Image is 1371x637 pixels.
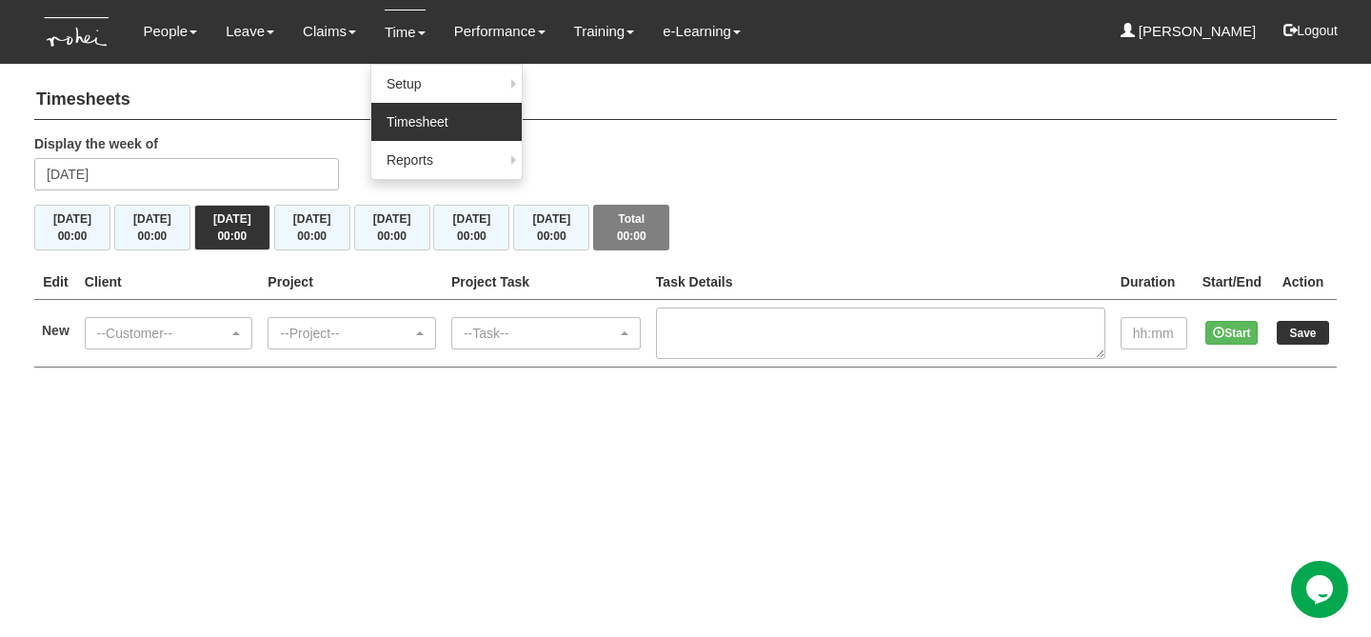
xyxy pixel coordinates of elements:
h4: Timesheets [34,81,1337,120]
a: Claims [303,10,356,53]
button: Start [1205,321,1258,345]
span: 00:00 [377,229,407,243]
a: Time [385,10,426,54]
th: Edit [34,265,77,300]
input: Save [1277,321,1329,345]
button: [DATE]00:00 [114,205,190,250]
span: 00:00 [138,229,168,243]
a: e-Learning [663,10,741,53]
a: Reports [371,141,522,179]
span: 00:00 [617,229,646,243]
a: Performance [454,10,546,53]
th: Action [1269,265,1337,300]
span: 00:00 [537,229,566,243]
span: 00:00 [58,229,88,243]
button: --Task-- [451,317,641,349]
label: Display the week of [34,134,158,153]
th: Project [260,265,444,300]
th: Duration [1113,265,1195,300]
th: Project Task [444,265,648,300]
button: [DATE]00:00 [194,205,270,250]
a: [PERSON_NAME] [1121,10,1257,53]
button: Total00:00 [593,205,669,250]
button: [DATE]00:00 [513,205,589,250]
th: Client [77,265,261,300]
span: 00:00 [217,229,247,243]
a: Setup [371,65,522,103]
a: People [143,10,197,53]
span: 00:00 [297,229,327,243]
button: --Project-- [268,317,436,349]
input: hh:mm [1121,317,1187,349]
th: Start/End [1195,265,1269,300]
th: Task Details [648,265,1113,300]
a: Training [574,10,635,53]
a: Timesheet [371,103,522,141]
div: Timesheet Week Summary [34,205,1337,250]
a: Leave [226,10,274,53]
div: --Task-- [464,324,617,343]
iframe: chat widget [1291,561,1352,618]
label: New [42,321,70,340]
button: [DATE]00:00 [274,205,350,250]
div: --Project-- [280,324,412,343]
span: 00:00 [457,229,487,243]
button: [DATE]00:00 [433,205,509,250]
button: [DATE]00:00 [34,205,110,250]
button: [DATE]00:00 [354,205,430,250]
div: --Customer-- [97,324,229,343]
button: Logout [1270,8,1351,53]
button: --Customer-- [85,317,253,349]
